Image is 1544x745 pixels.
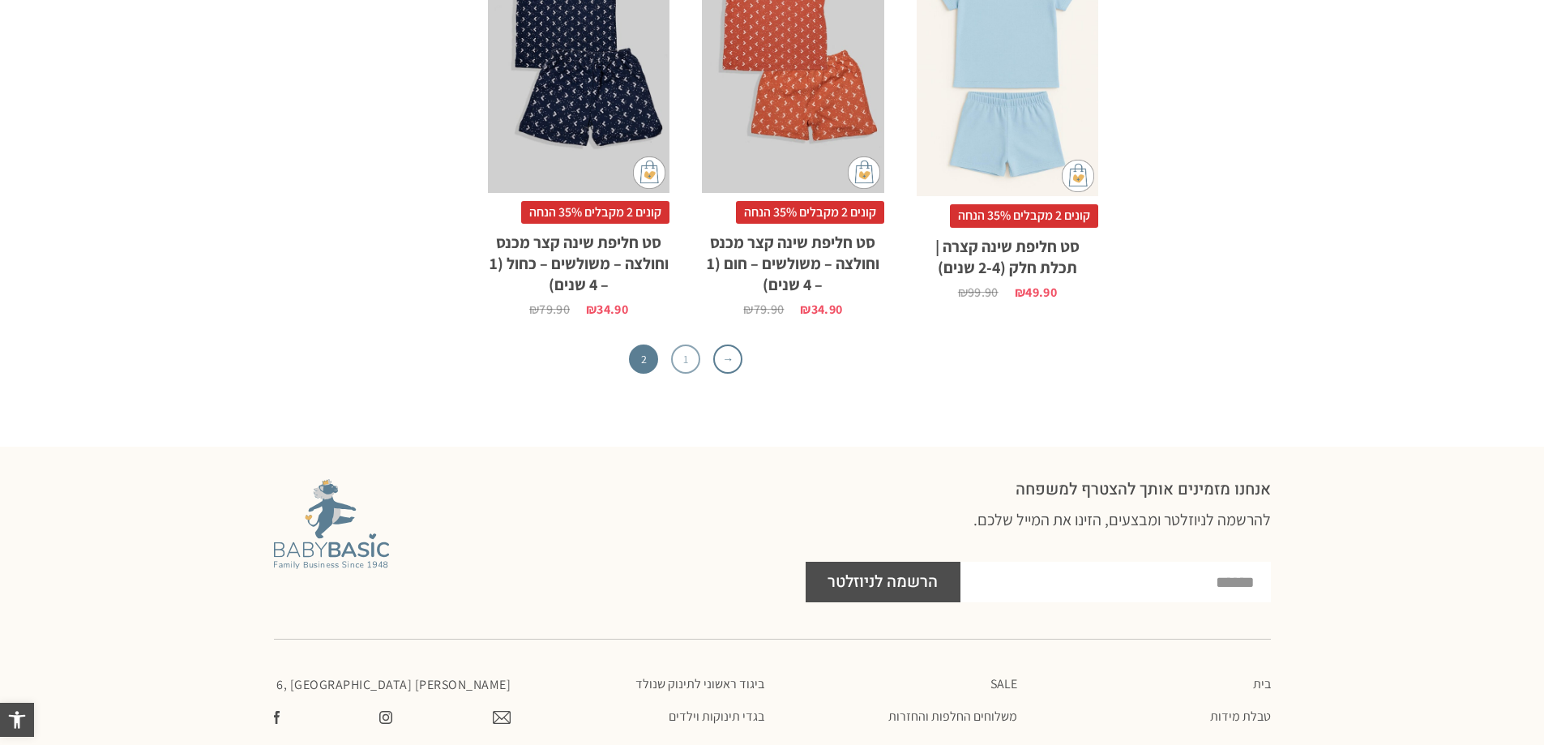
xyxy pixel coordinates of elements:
[633,156,665,189] img: cat-mini-atc.png
[781,676,1018,692] a: SALE
[529,301,570,318] bdi: 79.90
[274,479,389,569] img: Baby Basic מבית אריה בגדים לתינוקות
[743,301,753,318] span: ₪
[800,301,842,318] bdi: 34.90
[1062,160,1094,192] img: cat-mini-atc.png
[806,479,1271,500] h2: אנחנו מזמינים אותך להצטרף למשפחה
[702,224,883,295] h2: סט חליפת שינה קצר מכנס וחולצה – משולשים – חום (1 – 4 שנים)
[379,711,392,724] img: צפו בעמוד שלנו באינסטגרם
[521,201,669,224] span: קונים 2 מקבלים 35% הנחה
[743,301,784,318] bdi: 79.90
[274,345,1098,374] nav: עימוד מוצר
[848,156,880,189] img: cat-mini-atc.png
[781,709,1018,725] a: משלוחים החלפות והחזרות
[958,284,999,301] bdi: 99.90
[950,204,1098,227] span: קונים 2 מקבלים 35% הנחה
[488,224,669,295] h2: סט חליפת שינה קצר מכנס וחולצה – משולשים – כחול (1 – 4 שנים)
[800,301,810,318] span: ₪
[917,228,1098,278] h2: סט חליפת שינה קצרה | תכלת חלק (2-4 שנים)
[806,562,1271,602] form: Footer NLTR Form
[828,562,938,602] span: הרשמה לניוזלטר
[806,508,1271,554] h3: להרשמה לניוזלטר ומבצעים, הזינו את המייל שלכם.
[274,676,511,694] p: [PERSON_NAME] 6, [GEOGRAPHIC_DATA]
[586,301,628,318] bdi: 34.90
[1033,676,1271,692] a: בית
[493,711,511,724] img: צרו קשר עם בייבי בייסיק במייל
[529,301,539,318] span: ₪
[958,284,968,301] span: ₪
[713,345,742,374] a: →
[1015,284,1057,301] bdi: 49.90
[671,345,700,374] a: עמוד 1
[806,562,960,602] button: הרשמה לניוזלטר
[527,676,764,692] a: ביגוד ראשוני לתינוק שנולד
[527,709,764,725] a: בגדי תינוקות וילדים
[629,345,658,374] span: עמוד 2
[1033,709,1271,725] a: טבלת מידות
[274,711,280,724] img: עשו לנו לייק בפייסבוק
[1015,284,1025,301] span: ₪
[736,201,884,224] span: קונים 2 מקבלים 35% הנחה
[586,301,597,318] span: ₪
